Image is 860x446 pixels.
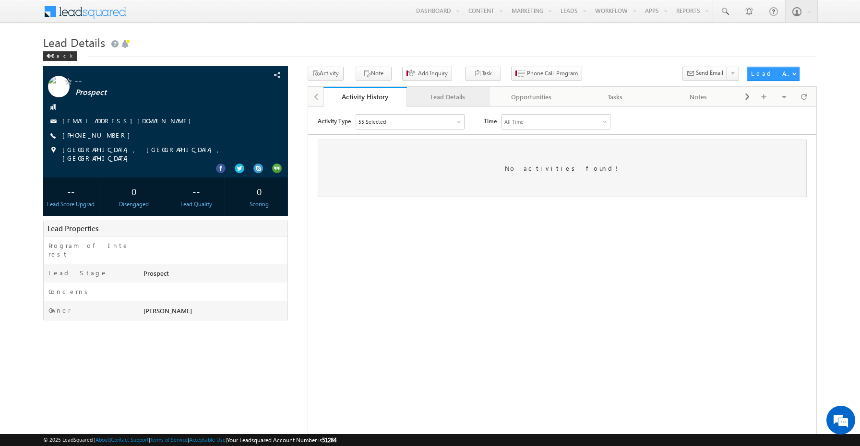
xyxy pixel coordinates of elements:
[48,269,107,277] label: Lead Stage
[143,306,192,315] span: [PERSON_NAME]
[48,223,98,233] span: Lead Properties
[465,67,501,81] button: Task
[196,11,215,19] div: All Time
[141,269,287,282] div: Prospect
[171,182,222,200] div: --
[490,87,573,107] a: Opportunities
[696,69,723,77] span: Send Email
[356,67,392,81] button: Note
[62,145,263,163] span: [GEOGRAPHIC_DATA], [GEOGRAPHIC_DATA], [GEOGRAPHIC_DATA]
[10,7,43,22] span: Activity Type
[62,117,196,125] a: [EMAIL_ADDRESS][DOMAIN_NAME]
[46,200,97,209] div: Lead Score Upgrad
[111,436,149,443] a: Contact Support
[74,76,227,85] span: --
[747,67,800,81] button: Lead Actions
[43,51,82,59] a: Back
[331,92,400,101] div: Activity History
[498,91,565,103] div: Opportunities
[323,87,407,107] a: Activity History
[234,182,285,200] div: 0
[48,8,156,22] div: Sales Activity,Program,Email Bounced,Email Link Clicked,Email Marked Spam & 50 more..
[415,91,482,103] div: Lead Details
[75,88,228,97] span: Prospect
[234,200,285,209] div: Scoring
[581,91,648,103] div: Tasks
[418,69,448,78] span: Add Inquiry
[573,87,657,107] a: Tasks
[48,306,71,315] label: Owner
[527,69,578,78] span: Phone Call_Program
[665,91,732,103] div: Notes
[657,87,741,107] a: Notes
[108,182,159,200] div: 0
[171,200,222,209] div: Lead Quality
[43,35,105,50] span: Lead Details
[682,67,728,81] button: Send Email
[43,435,336,445] span: © 2025 LeadSquared | | | | |
[48,76,70,101] img: Profile photo
[48,287,91,296] label: Concerns
[176,7,189,22] span: Time
[308,67,344,81] button: Activity
[511,67,582,81] button: Phone Call_Program
[189,436,226,443] a: Acceptable Use
[62,131,135,141] span: [PHONE_NUMBER]
[48,241,132,258] label: Program of Interest
[43,51,77,61] div: Back
[322,436,336,444] span: 51284
[96,436,109,443] a: About
[46,182,97,200] div: --
[407,87,490,107] a: Lead Details
[150,436,188,443] a: Terms of Service
[227,436,336,444] span: Your Leadsquared Account Number is
[10,33,499,90] div: No activities found!
[402,67,452,81] button: Add Inquiry
[108,200,159,209] div: Disengaged
[50,11,78,19] div: 55 Selected
[751,69,792,78] div: Lead Actions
